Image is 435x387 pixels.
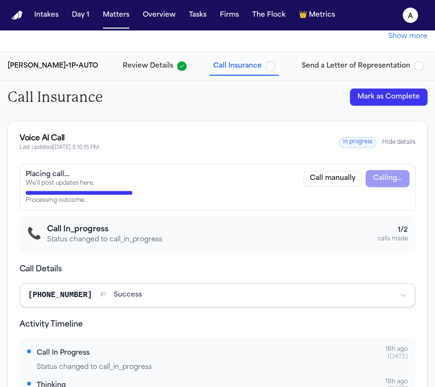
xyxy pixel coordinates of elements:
[304,171,362,186] button: Call carrier manually
[20,133,99,144] div: Voice AI Call
[213,61,262,71] span: Call Insurance
[27,227,41,242] span: 📞
[339,137,376,148] span: in progress
[185,7,210,24] button: Tasks
[20,284,415,307] button: [PHONE_NUMBER]#1success
[68,7,93,24] button: Day 1
[8,89,103,106] h2: Call Insurance
[47,235,162,245] p: Status changed to call_in_progress
[298,58,427,75] button: Send a Letter of Representation
[99,291,106,299] span: # 1
[47,224,162,235] h3: Call In_progress
[119,58,190,75] button: Review Details
[20,319,415,330] h4: Activity Timeline
[388,353,408,361] span: [DATE]
[26,197,409,204] div: Processing outcome…
[20,144,99,152] span: Last updated [DATE] 5:15:15 PM
[248,7,289,24] button: The Flock
[123,61,173,71] span: Review Details
[30,7,62,24] button: Intakes
[388,32,427,41] button: Show more
[378,226,408,235] div: 1 / 2
[99,7,133,24] button: Matters
[37,348,89,358] div: Call In Progress
[37,363,408,372] div: Status changed to call_in_progress
[382,139,415,146] button: Hide details
[302,61,410,71] span: Send a Letter of Representation
[209,58,279,75] button: Call Insurance
[11,11,23,20] img: Finch Logo
[11,11,23,20] a: Home
[139,7,179,24] button: Overview
[350,89,427,106] button: Mark as Complete
[113,290,141,300] span: success
[28,289,92,301] div: [PHONE_NUMBER]
[8,61,98,71] div: [PERSON_NAME] • 1P • AUTO
[295,7,339,24] button: crownMetrics
[216,7,243,24] button: Firms
[378,235,408,243] div: calls made
[20,264,415,275] h4: Call Details
[386,346,408,353] span: 18h ago
[386,378,408,386] span: 18h ago
[26,179,94,187] div: We’ll post updates here.
[26,170,94,179] div: Placing call…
